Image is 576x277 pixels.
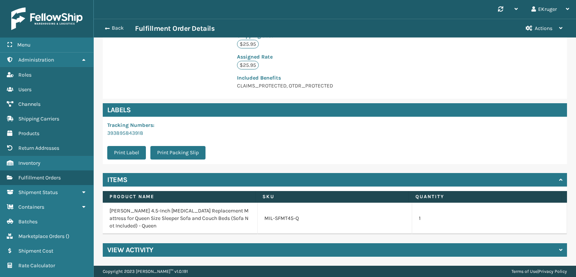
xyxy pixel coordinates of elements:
[109,193,249,200] label: Product Name
[237,61,259,69] p: $25.95
[538,269,567,274] a: Privacy Policy
[107,122,154,128] span: Tracking Numbers :
[150,146,205,160] button: Print Packing Slip
[412,203,567,234] td: 1
[237,74,333,82] p: Included Benefits
[519,19,569,38] button: Actions
[237,40,259,48] p: $25.95
[18,189,58,196] span: Shipment Status
[18,101,40,107] span: Channels
[18,233,64,239] span: Marketplace Orders
[103,203,258,234] td: [PERSON_NAME] 4.5-Inch [MEDICAL_DATA] Replacement Mattress for Queen Size Sleeper Sofa and Couch ...
[107,175,127,184] h4: Items
[18,57,54,63] span: Administration
[18,160,40,166] span: Inventory
[415,193,555,200] label: Quantity
[262,193,402,200] label: SKU
[237,53,333,61] p: Assigned Rate
[100,25,135,32] button: Back
[66,233,69,239] span: ( )
[18,145,59,151] span: Return Addresses
[18,72,31,78] span: Roles
[18,130,39,137] span: Products
[264,215,299,222] a: MIL-SFMT45-Q
[18,175,61,181] span: Fulfillment Orders
[103,266,188,277] p: Copyright 2023 [PERSON_NAME]™ v 1.0.191
[107,130,143,136] a: 393895843918
[18,204,44,210] span: Containers
[535,25,552,32] span: Actions
[237,74,333,89] span: CLAIMS_PROTECTED, OTDR_PROTECTED
[135,24,214,33] h3: Fulfillment Order Details
[18,218,37,225] span: Batches
[18,116,59,122] span: Shipping Carriers
[11,8,82,30] img: logo
[18,86,31,93] span: Users
[511,266,567,277] div: |
[103,103,567,117] h4: Labels
[17,42,30,48] span: Menu
[107,245,153,254] h4: View Activity
[18,262,55,269] span: Rate Calculator
[18,248,53,254] span: Shipment Cost
[107,146,146,160] button: Print Label
[511,269,537,274] a: Terms of Use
